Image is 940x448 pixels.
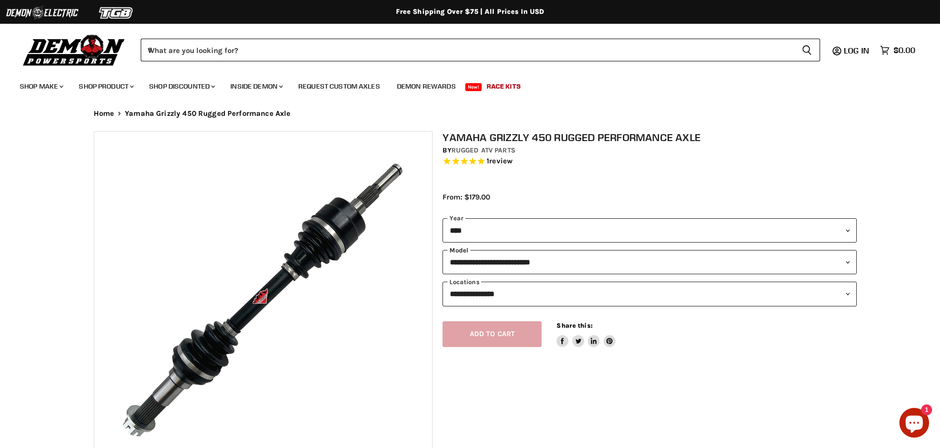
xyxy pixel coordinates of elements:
a: Demon Rewards [389,76,463,97]
a: Shop Make [12,76,69,97]
span: review [489,156,512,165]
select: keys [442,282,857,306]
span: Share this: [556,322,592,329]
a: $0.00 [875,43,920,57]
aside: Share this: [556,321,615,348]
a: Request Custom Axles [291,76,387,97]
a: Home [94,109,114,118]
div: by [442,145,857,156]
a: Race Kits [479,76,528,97]
span: From: $179.00 [442,193,490,201]
span: $0.00 [893,46,915,55]
inbox-online-store-chat: Shopify online store chat [896,408,932,440]
nav: Breadcrumbs [74,109,867,118]
span: Rated 5.0 out of 5 stars 1 reviews [442,156,857,167]
form: Product [141,39,820,61]
input: When autocomplete results are available use up and down arrows to review and enter to select [141,39,794,61]
a: Log in [839,46,875,55]
img: Demon Electric Logo 2 [5,3,79,22]
a: Shop Discounted [142,76,221,97]
select: year [442,218,857,243]
div: Free Shipping Over $75 | All Prices In USD [74,7,867,16]
h1: Yamaha Grizzly 450 Rugged Performance Axle [442,131,857,144]
a: Shop Product [71,76,140,97]
select: modal-name [442,250,857,274]
span: 1 reviews [487,156,512,165]
a: Rugged ATV Parts [451,146,515,154]
img: Demon Powersports [20,32,128,67]
img: TGB Logo 2 [79,3,154,22]
span: Yamaha Grizzly 450 Rugged Performance Axle [125,109,290,118]
a: Inside Demon [223,76,289,97]
ul: Main menu [12,72,913,97]
button: Search [794,39,820,61]
span: Log in [844,46,869,55]
span: New! [465,83,482,91]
